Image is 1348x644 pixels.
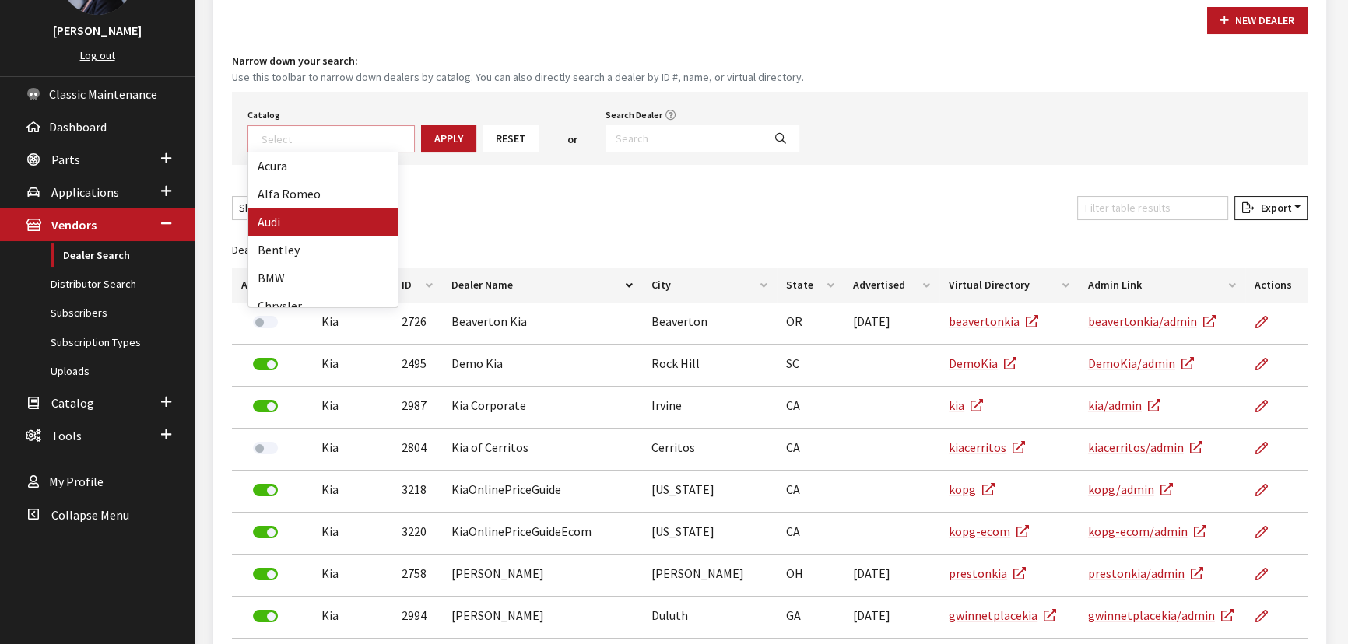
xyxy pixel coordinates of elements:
td: Cerritos [642,429,777,471]
th: Activated: activate to sort column ascending [232,268,312,303]
span: or [567,131,577,148]
td: Rock Hill [642,345,777,387]
a: Edit Dealer [1255,555,1281,593]
textarea: Search [262,131,414,145]
span: Classic Maintenance [49,86,157,102]
a: kia [949,397,983,413]
a: Edit Dealer [1255,387,1281,425]
label: Activate Dealer [253,442,278,454]
li: Audi [248,208,398,236]
td: OR [777,303,843,345]
a: Edit Dealer [1255,513,1281,551]
td: 2758 [392,555,442,597]
th: Advertised: activate to sort column ascending [844,268,939,303]
td: [DATE] [844,597,939,639]
td: Irvine [642,387,777,429]
li: Alfa Romeo [248,180,398,208]
th: Actions [1245,268,1308,303]
caption: Dealer search results: [232,233,1308,268]
td: 2726 [392,303,442,345]
th: Virtual Directory: activate to sort column ascending [939,268,1079,303]
td: [DATE] [844,555,939,597]
span: Export [1254,201,1291,215]
td: [PERSON_NAME] [642,555,777,597]
td: Beaverton [642,303,777,345]
a: beavertonkia [949,313,1038,329]
a: kopg-ecom/admin [1088,523,1206,539]
td: Kia [312,303,392,345]
td: Kia of Cerritos [442,429,642,471]
td: 3220 [392,513,442,555]
td: Duluth [642,597,777,639]
li: BMW [248,264,398,292]
td: [PERSON_NAME] [442,555,642,597]
td: [US_STATE] [642,471,777,513]
a: kiacerritos [949,439,1025,455]
button: Export [1234,196,1308,220]
th: Dealer Name: activate to sort column descending [442,268,642,303]
a: kiacerritos/admin [1088,439,1202,455]
label: Deactivate Dealer [253,568,278,580]
label: Search Dealer [606,108,662,122]
td: CA [777,471,843,513]
td: CA [777,513,843,555]
a: Edit Dealer [1255,471,1281,509]
label: Deactivate Dealer [253,610,278,622]
td: 3218 [392,471,442,513]
span: Parts [51,152,80,167]
th: State: activate to sort column ascending [777,268,843,303]
a: gwinnetplacekia/admin [1088,607,1234,623]
td: KiaOnlinePriceGuide [442,471,642,513]
a: gwinnetplacekia [949,607,1056,623]
td: GA [777,597,843,639]
td: [PERSON_NAME] [442,597,642,639]
td: Kia [312,471,392,513]
a: kopg/admin [1088,481,1173,497]
a: Edit Dealer [1255,597,1281,635]
a: kia/admin [1088,397,1160,413]
a: Log out [80,48,115,62]
td: Kia [312,345,392,387]
label: Deactivate Dealer [253,484,278,496]
label: Deactivate Dealer [253,358,278,370]
a: beavertonkia/admin [1088,313,1216,329]
span: Tools [51,428,82,443]
td: OH [777,555,843,597]
td: KiaOnlinePriceGuideEcom [442,513,642,555]
li: Bentley [248,236,398,264]
th: City: activate to sort column ascending [642,268,777,303]
h3: [PERSON_NAME] [16,21,179,40]
td: Kia [312,513,392,555]
span: Catalog [51,395,94,411]
button: Search [762,125,799,152]
a: Edit Dealer [1255,429,1281,467]
small: Use this toolbar to narrow down dealers by catalog. You can also directly search a dealer by ID #... [232,69,1308,86]
li: Acura [248,152,398,180]
td: Kia [312,387,392,429]
input: Search [606,125,763,152]
label: Deactivate Dealer [253,526,278,538]
td: SC [777,345,843,387]
td: Demo Kia [442,345,642,387]
label: Activate Dealer [253,316,278,328]
span: Vendors [51,218,97,233]
th: Admin Link: activate to sort column ascending [1079,268,1246,303]
span: Select [247,125,415,152]
label: Deactivate Dealer [253,400,278,412]
label: Catalog [247,108,280,122]
a: prestonkia/admin [1088,565,1203,581]
a: Edit Dealer [1255,303,1281,341]
td: CA [777,429,843,471]
th: ID: activate to sort column ascending [392,268,442,303]
h4: Narrow down your search: [232,53,1308,69]
button: New Dealer [1207,7,1308,34]
a: Edit Dealer [1255,345,1281,383]
td: Beaverton Kia [442,303,642,345]
a: kopg [949,481,995,497]
td: 2804 [392,429,442,471]
a: DemoKia/admin [1088,355,1194,371]
td: Kia Corporate [442,387,642,429]
a: prestonkia [949,565,1026,581]
td: [DATE] [844,303,939,345]
span: Dashboard [49,119,107,135]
